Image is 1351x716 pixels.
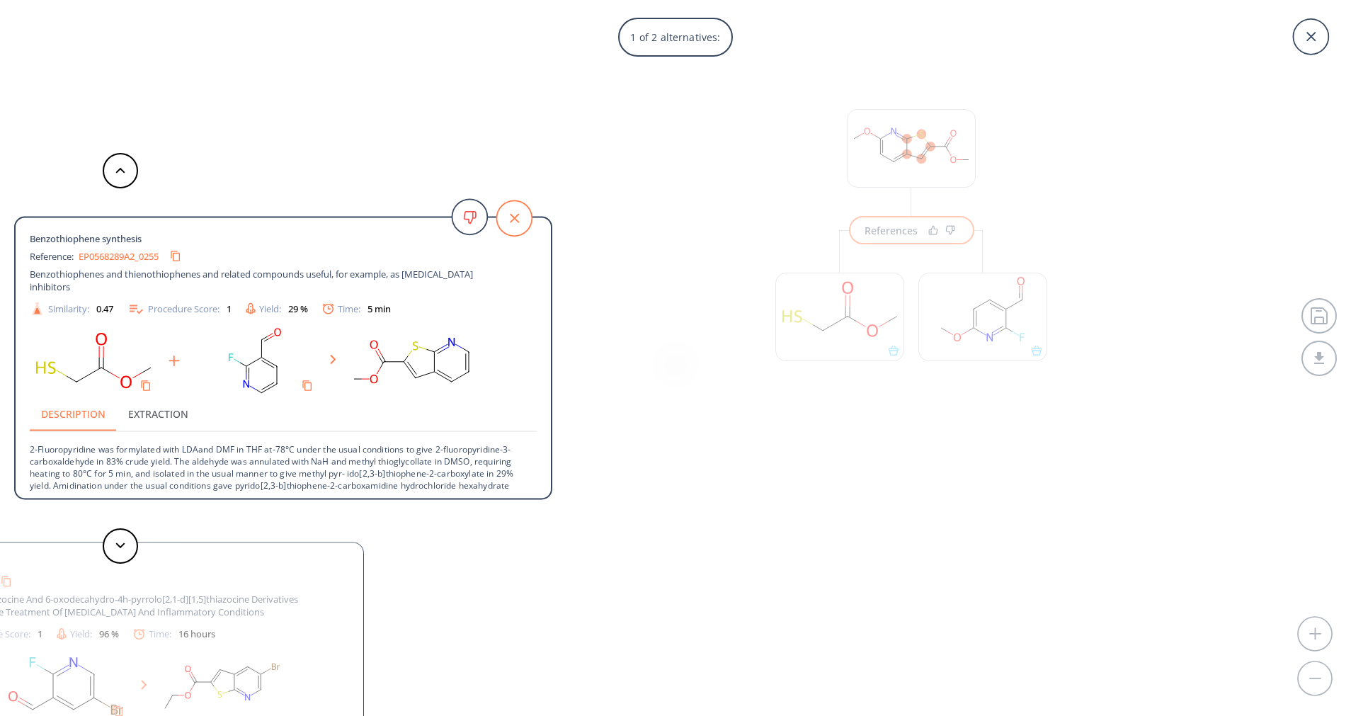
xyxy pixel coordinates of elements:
button: Copy to clipboard [164,245,187,268]
a: EP0568289A2_0255 [79,251,159,261]
svg: O=Cc1cccnc1F [191,324,319,397]
div: Similarity: [30,302,113,317]
button: Copy to clipboard [135,374,157,397]
p: 1 of 2 alternatives: [623,23,727,52]
div: 29 % [288,305,308,314]
div: procedure tabs [30,397,537,431]
svg: COC(=O)c1cc2cccnc2s1 [348,324,475,397]
svg: COC(=O)CS [30,324,157,397]
p: 2-Fluoropyridine was formylated with LDAand DMF in THF at-78°C under the usual conditions to give... [30,431,537,516]
div: 5 min [367,305,391,314]
div: 0.47 [96,305,113,314]
div: Yield: [246,303,308,315]
div: Procedure Score: [127,300,232,317]
span: Benzothiophenes and thienothiophenes and related compounds useful, for example, as [MEDICAL_DATA]... [30,268,486,293]
span: Reference: [30,249,79,262]
button: Extraction [117,397,200,431]
button: Copy to clipboard [296,374,319,397]
span: Benzothiophene synthesis [30,232,147,245]
div: 1 [227,305,232,314]
div: Time: [322,303,391,314]
button: Description [30,397,117,431]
